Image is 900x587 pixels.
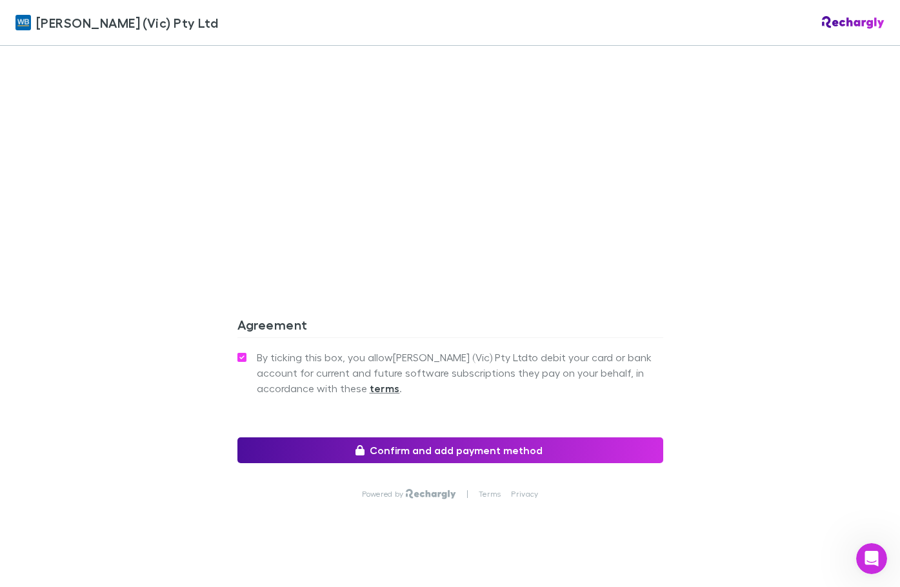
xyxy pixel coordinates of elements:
a: Privacy [511,489,538,499]
p: Powered by [362,489,406,499]
a: Terms [479,489,501,499]
img: William Buck (Vic) Pty Ltd's Logo [15,15,31,30]
span: [PERSON_NAME] (Vic) Pty Ltd [36,13,218,32]
img: Rechargly Logo [822,16,885,29]
iframe: Intercom live chat [856,543,887,574]
span: By ticking this box, you allow [PERSON_NAME] (Vic) Pty Ltd to debit your card or bank account for... [257,350,663,396]
p: | [466,489,468,499]
img: Rechargly Logo [406,489,455,499]
button: Confirm and add payment method [237,437,663,463]
h3: Agreement [237,317,663,337]
strong: terms [370,382,400,395]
